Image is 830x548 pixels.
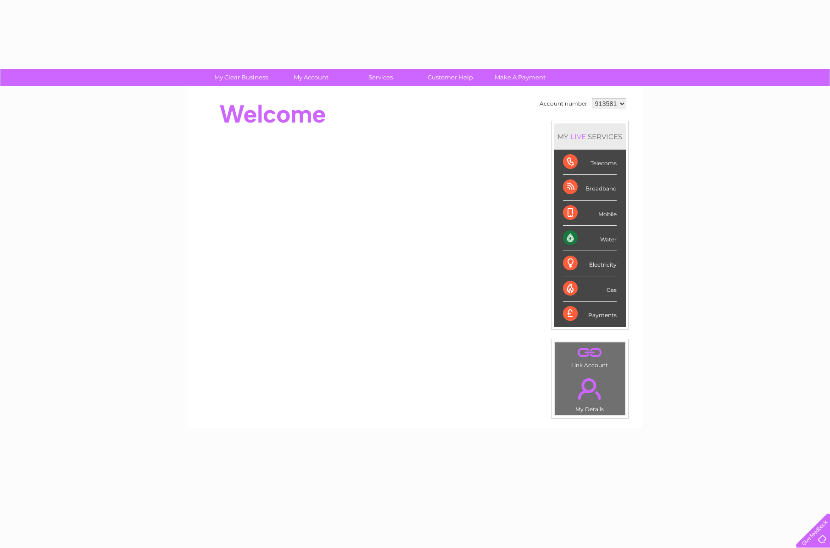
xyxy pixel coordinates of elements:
[563,175,617,200] div: Broadband
[554,123,626,150] div: MY SERVICES
[563,276,617,302] div: Gas
[482,69,558,86] a: Make A Payment
[563,226,617,251] div: Water
[554,370,625,415] td: My Details
[563,150,617,175] div: Telecoms
[273,69,349,86] a: My Account
[563,251,617,276] div: Electricity
[563,201,617,226] div: Mobile
[203,69,279,86] a: My Clear Business
[557,345,623,361] a: .
[568,132,588,141] div: LIVE
[554,342,625,371] td: Link Account
[563,302,617,326] div: Payments
[557,373,623,405] a: .
[537,96,590,112] td: Account number
[343,69,418,86] a: Services
[412,69,488,86] a: Customer Help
